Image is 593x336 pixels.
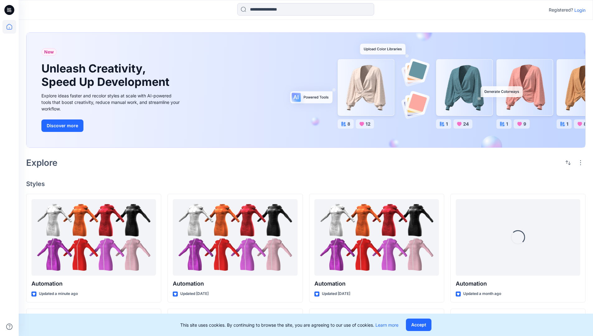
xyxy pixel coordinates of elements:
a: Automation [314,199,439,276]
h2: Explore [26,158,58,168]
p: Updated [DATE] [180,291,209,297]
a: Learn more [375,322,398,328]
p: Automation [173,279,297,288]
button: Accept [406,319,431,331]
h4: Styles [26,180,586,188]
a: Automation [173,199,297,276]
div: Explore ideas faster and recolor styles at scale with AI-powered tools that boost creativity, red... [41,92,181,112]
a: Automation [31,199,156,276]
p: Automation [31,279,156,288]
p: Updated a minute ago [39,291,78,297]
p: This site uses cookies. By continuing to browse the site, you are agreeing to our use of cookies. [180,322,398,328]
span: New [44,48,54,56]
p: Login [574,7,586,13]
h1: Unleash Creativity, Speed Up Development [41,62,172,89]
p: Automation [456,279,580,288]
p: Updated [DATE] [322,291,350,297]
p: Automation [314,279,439,288]
button: Discover more [41,119,83,132]
p: Updated a month ago [463,291,501,297]
a: Discover more [41,119,181,132]
p: Registered? [549,6,573,14]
